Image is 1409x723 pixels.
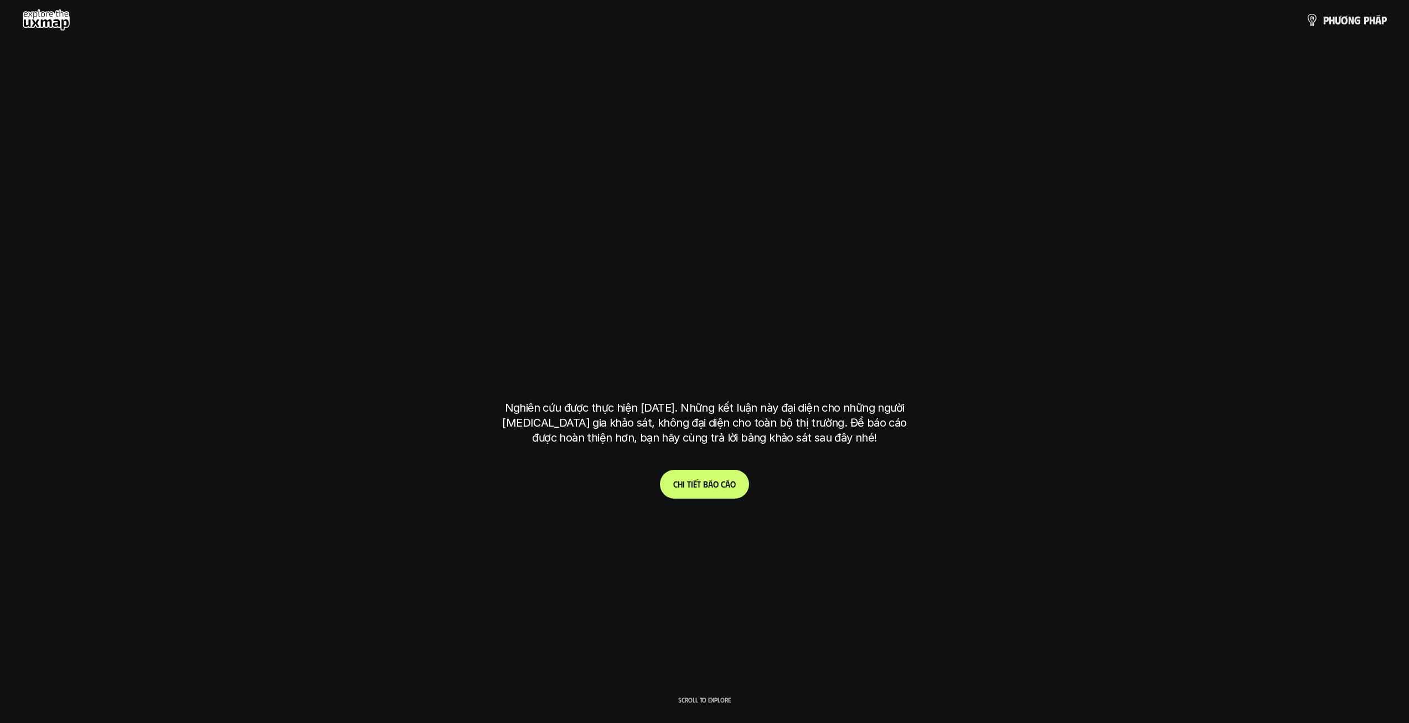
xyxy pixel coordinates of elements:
span: p [1323,14,1329,26]
span: o [730,479,736,489]
h1: phạm vi công việc của [503,253,907,300]
span: ế [693,479,697,489]
p: Scroll to explore [678,696,731,704]
h6: Kết quả nghiên cứu [667,227,751,240]
span: C [673,479,678,489]
span: o [713,479,719,489]
span: g [1354,14,1361,26]
span: i [691,479,693,489]
a: Chitiếtbáocáo [660,470,749,499]
span: p [1364,14,1369,26]
span: c [721,479,725,489]
a: phươngpháp [1305,9,1387,31]
span: h [1369,14,1375,26]
span: ơ [1341,14,1348,26]
span: ư [1335,14,1341,26]
span: t [697,479,701,489]
span: b [703,479,708,489]
span: p [1381,14,1387,26]
span: n [1348,14,1354,26]
span: h [678,479,683,489]
span: i [683,479,685,489]
span: á [725,479,730,489]
h1: tại [GEOGRAPHIC_DATA] [507,341,902,387]
span: á [1375,14,1381,26]
span: t [687,479,691,489]
p: Nghiên cứu được thực hiện [DATE]. Những kết luận này đại diện cho những người [MEDICAL_DATA] gia ... [497,401,912,445]
span: á [708,479,713,489]
span: h [1329,14,1335,26]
